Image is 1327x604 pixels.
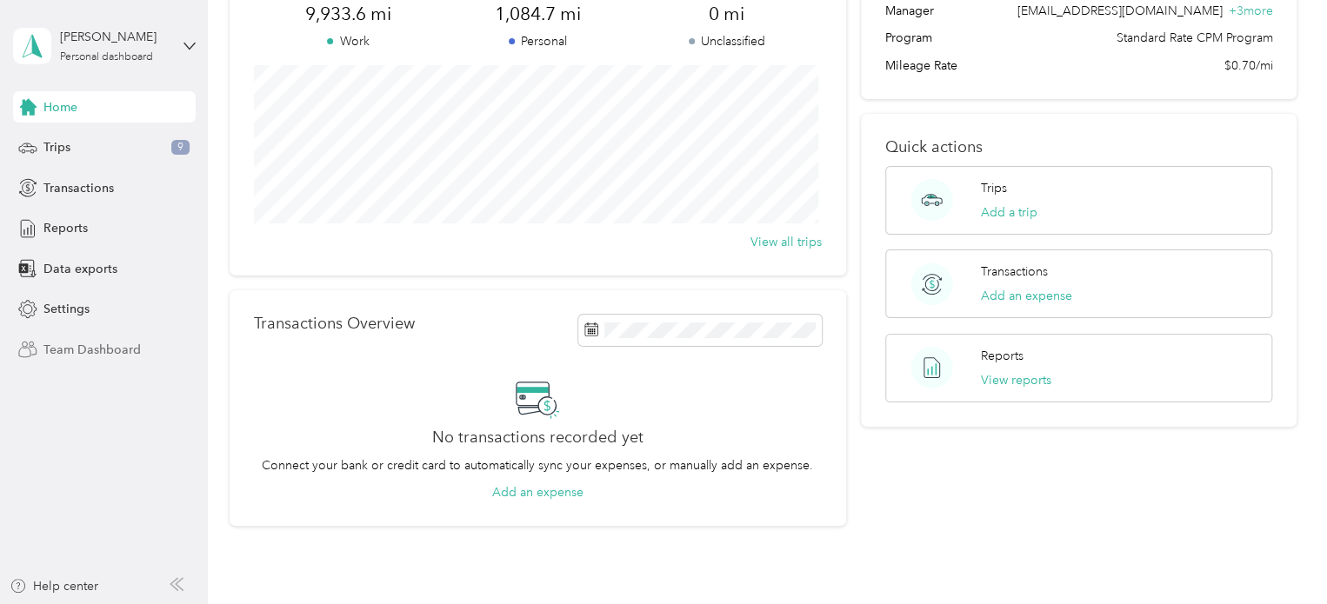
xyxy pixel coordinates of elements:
[981,262,1048,281] p: Transactions
[492,483,583,501] button: Add an expense
[43,179,114,197] span: Transactions
[443,32,632,50] p: Personal
[1228,3,1272,18] span: + 3 more
[885,56,957,75] span: Mileage Rate
[885,29,932,47] span: Program
[60,52,153,63] div: Personal dashboard
[981,371,1051,389] button: View reports
[10,577,98,595] button: Help center
[981,347,1024,365] p: Reports
[254,315,415,333] p: Transactions Overview
[262,456,813,475] p: Connect your bank or credit card to automatically sync your expenses, or manually add an expense.
[885,2,934,20] span: Manager
[632,2,822,26] span: 0 mi
[885,138,1272,156] p: Quick actions
[43,98,77,116] span: Home
[60,28,169,46] div: [PERSON_NAME]
[981,179,1007,197] p: Trips
[981,203,1037,222] button: Add a trip
[443,2,632,26] span: 1,084.7 mi
[43,300,90,318] span: Settings
[432,428,643,447] h2: No transactions recorded yet
[43,138,70,156] span: Trips
[1224,56,1272,75] span: $0.70/mi
[43,219,88,237] span: Reports
[43,341,141,359] span: Team Dashboard
[1017,3,1222,18] span: [EMAIL_ADDRESS][DOMAIN_NAME]
[1116,29,1272,47] span: Standard Rate CPM Program
[43,260,117,278] span: Data exports
[171,140,190,156] span: 9
[750,233,822,251] button: View all trips
[254,2,443,26] span: 9,933.6 mi
[632,32,822,50] p: Unclassified
[254,32,443,50] p: Work
[1230,507,1327,604] iframe: Everlance-gr Chat Button Frame
[981,287,1072,305] button: Add an expense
